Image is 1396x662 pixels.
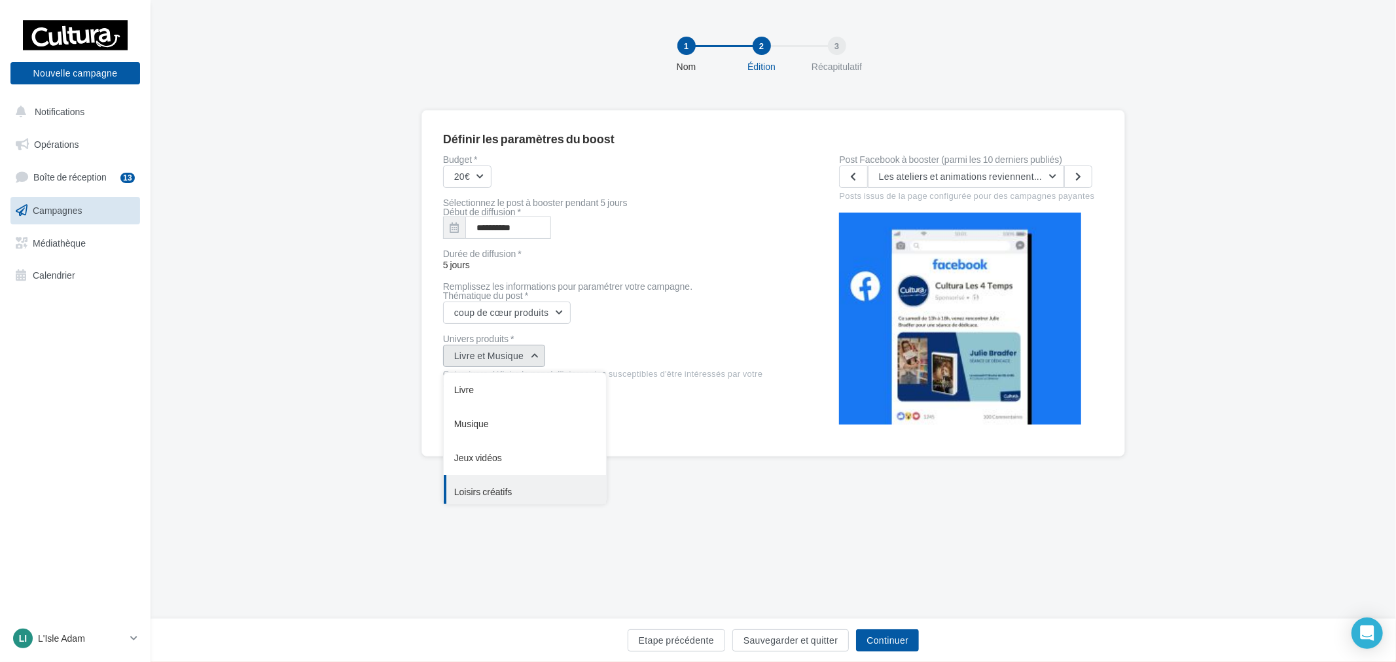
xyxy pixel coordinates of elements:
div: Définir les paramètres du boost [443,133,615,145]
div: Nom [645,60,728,73]
span: Campagnes [33,205,82,216]
a: Campagnes [8,197,143,224]
a: Médiathèque [8,230,143,257]
div: Open Intercom Messenger [1351,618,1383,649]
button: Continuer [856,629,919,652]
button: Notifications [8,98,137,126]
span: Opérations [34,139,79,150]
div: Thématique du post * [443,291,798,300]
a: Opérations [8,131,143,158]
button: Etape précédente [628,629,725,652]
button: Les ateliers et animations reviennent dans votre magasin pour les vacances de la [DATE] 😃 [PERSON... [868,165,1064,188]
div: 13 [120,173,135,183]
div: Sélectionnez le post à booster pendant 5 jours [443,198,798,207]
div: Durée de diffusion * [443,249,798,258]
div: Univers produits * [443,334,798,343]
button: 20€ [443,165,492,188]
div: Édition [720,60,804,73]
label: Post Facebook à booster (parmi les 10 derniers publiés) [839,155,1103,164]
button: Sauvegarder et quitter [732,629,849,652]
div: Posts issus de la page configurée pour des campagnes payantes [839,188,1103,202]
img: operation-preview [839,213,1081,425]
div: Jeux vidéos [444,441,606,475]
div: Récapitulatif [795,60,879,73]
div: Musique [444,407,606,441]
span: Calendrier [33,270,75,281]
div: Livre [444,373,606,407]
button: Nouvelle campagne [10,62,140,84]
a: Calendrier [8,262,143,289]
span: Notifications [35,106,84,117]
div: 1 [677,37,696,55]
div: Cet univers définira le panel d'internautes susceptibles d'être intéressés par votre campagne [443,368,798,392]
button: Livre et Musique [443,345,546,367]
label: Budget * [443,155,798,164]
div: Loisirs créatifs [444,475,606,509]
div: Remplissez les informations pour paramétrer votre campagne. [443,282,798,291]
span: Médiathèque [33,237,86,248]
div: 2 [753,37,771,55]
a: LI L'Isle Adam [10,626,140,651]
span: Boîte de réception [33,171,107,183]
div: 3 [828,37,846,55]
span: 5 jours [443,249,798,270]
p: L'Isle Adam [38,632,125,645]
label: Début de diffusion * [443,207,521,217]
span: LI [19,632,27,645]
button: coup de cœur produits [443,302,571,324]
a: Boîte de réception13 [8,163,143,191]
